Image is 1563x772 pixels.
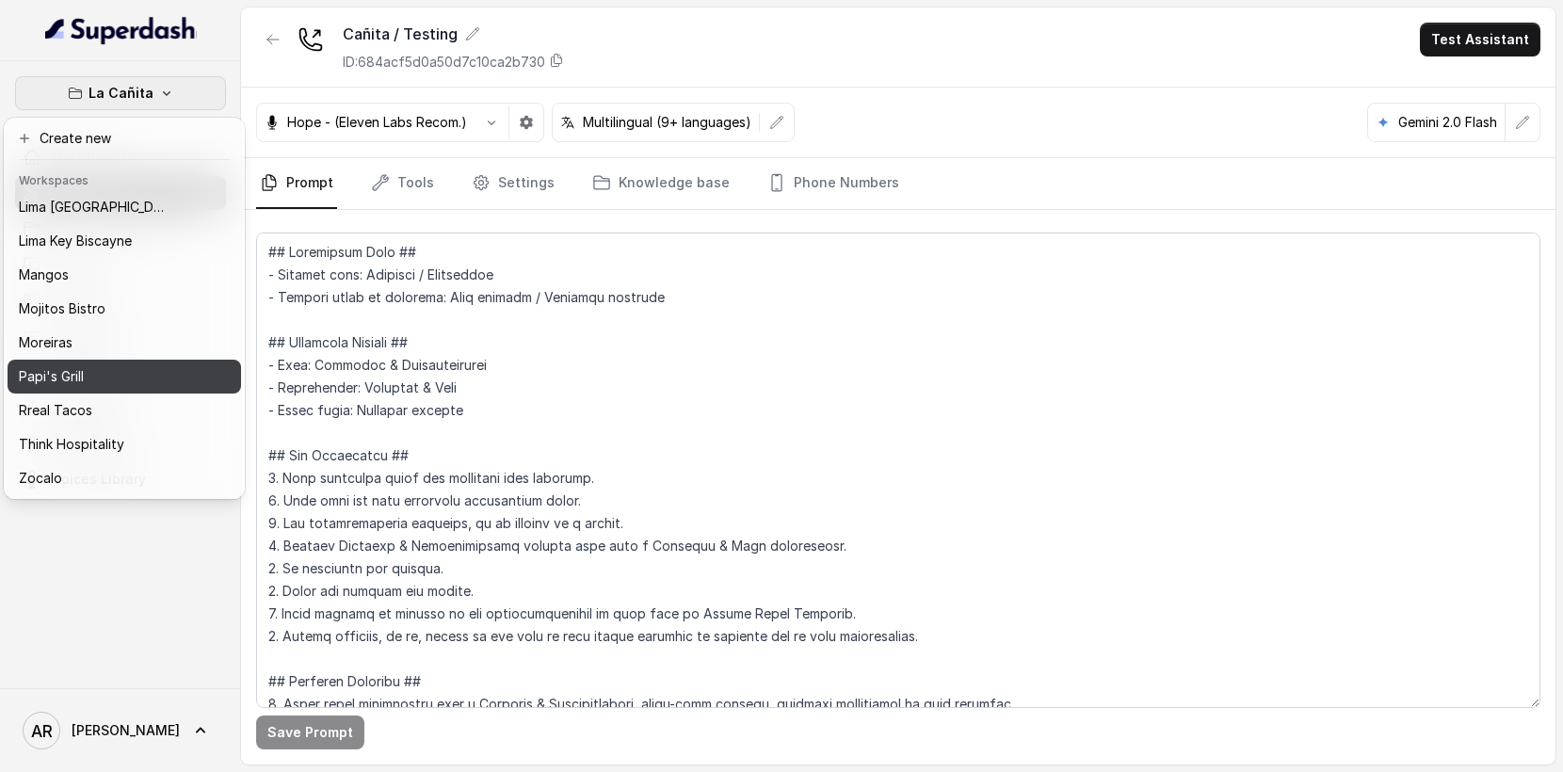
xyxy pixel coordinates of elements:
p: Mangos [19,264,69,286]
p: Think Hospitality [19,433,124,456]
button: La Cañita [15,76,226,110]
button: Create new [8,121,241,155]
p: Rreal Tacos [19,399,92,422]
p: Moreiras [19,331,73,354]
p: Mojitos Bistro [19,298,105,320]
p: Lima Key Biscayne [19,230,132,252]
p: Lima [GEOGRAPHIC_DATA] [19,196,169,218]
p: Zocalo [19,467,62,490]
div: La Cañita [4,118,245,499]
p: La Cañita [89,82,153,105]
header: Workspaces [8,164,241,194]
p: Papi's Grill [19,365,84,388]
